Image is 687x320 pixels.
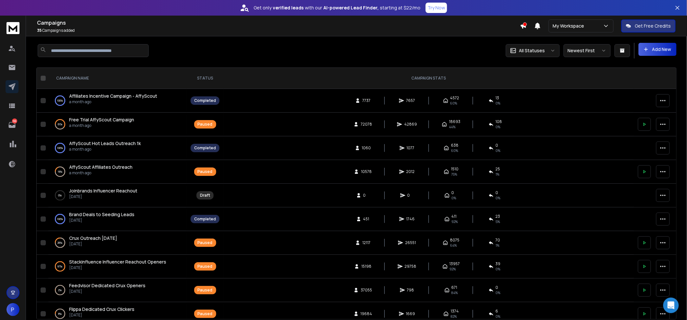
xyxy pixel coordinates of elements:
p: 61 % [58,121,62,128]
div: Paused [198,169,213,174]
h1: Campaigns [37,19,520,27]
span: 0 [452,190,454,195]
p: 8 % [58,311,62,317]
span: 19684 [361,311,372,316]
span: 638 [451,143,458,148]
p: My Workspace [553,23,587,29]
span: 1 % [496,172,500,177]
span: 411 [452,214,457,219]
span: 26551 [405,240,416,245]
p: 166 [12,118,17,124]
p: a month ago [69,147,141,152]
div: Paused [198,122,213,127]
p: [DATE] [69,289,145,294]
span: 60 % [451,148,458,153]
span: 0% [452,195,456,201]
button: Newest First [564,44,611,57]
span: Brand Deals to Seeding Leads [69,211,134,217]
button: Try Now [426,3,447,13]
span: 8075 [450,238,459,243]
span: 0% [496,195,501,201]
span: 18693 [449,119,460,124]
span: 671 [452,285,457,290]
p: All Statuses [519,47,545,54]
th: CAMPAIGN STATS [223,68,634,89]
th: CAMPAIGN NAME [48,68,187,89]
td: 26%Crux Outreach [DATE][DATE] [48,231,187,255]
p: [DATE] [69,194,137,199]
span: Affiliates Incentive Campaign - AffyScout [69,93,157,99]
span: 0 [496,190,498,195]
a: AffyScout Affiliates Outreach [69,164,132,170]
img: logo [6,22,19,34]
div: Completed [194,98,216,103]
p: a month ago [69,99,157,105]
span: 37055 [361,288,372,293]
span: Flippa Dedicated Crux Clickers [69,306,134,312]
div: Paused [198,288,213,293]
span: 13957 [450,261,460,266]
div: Paused [198,240,213,245]
span: 92 % [450,266,456,272]
div: Open Intercom Messenger [663,298,679,313]
span: 0 % [496,290,501,295]
p: [DATE] [69,218,134,223]
span: 451 [363,216,370,222]
p: Campaigns added [37,28,520,33]
td: 61%Free Trial AffyScout Campaigna month ago [48,113,187,136]
a: AffyScout Hot Leads Outreach 1k [69,140,141,147]
span: 0 [363,193,370,198]
a: Stackinfluence Influencer Reachout Openers [69,259,166,265]
p: [DATE] [69,265,166,270]
span: Free Trial AffyScout Campaign [69,117,134,123]
p: a month ago [69,170,132,176]
td: 100%AffyScout Hot Leads Outreach 1ka month ago [48,136,187,160]
p: 100 % [57,145,63,151]
a: Feedvisor Dedicated Crux Openers [69,282,145,289]
span: 35 [37,28,42,33]
span: 0 % [496,314,501,319]
a: Crux Outreach [DATE] [69,235,117,241]
span: 0 % [496,148,501,153]
span: 798 [407,288,414,293]
span: 6 [496,309,498,314]
div: Paused [198,311,213,316]
span: 82 % [451,314,457,319]
a: Flippa Dedicated Crux Clickers [69,306,134,313]
span: 1510 [451,166,458,172]
span: 13 [496,95,499,101]
p: 0 % [58,192,62,199]
div: Completed [194,216,216,222]
span: 0 % [496,266,501,272]
span: 7737 [362,98,370,103]
span: 39 [496,261,501,266]
p: 19 % [58,168,62,175]
span: 7657 [406,98,415,103]
td: 97%Stackinfluence Influencer Reachout Openers[DATE] [48,255,187,278]
span: 29758 [405,264,417,269]
button: Add New [639,43,677,56]
button: P [6,303,19,316]
span: 0 % [496,101,501,106]
div: Completed [194,145,216,151]
td: 100%Affiliates Incentive Campaign - AffyScouta month ago [48,89,187,113]
span: 1060 [362,145,371,151]
span: 15198 [361,264,371,269]
a: Brand Deals to Seeding Leads [69,211,134,218]
span: 0 [496,143,498,148]
strong: verified leads [273,5,304,11]
td: 2%Feedvisor Dedicated Crux Openers[DATE] [48,278,187,302]
span: 0 % [496,124,501,129]
span: 70 [496,238,500,243]
span: 12117 [362,240,370,245]
td: 19%AffyScout Affiliates Outreacha month ago [48,160,187,184]
span: 0 [496,285,498,290]
span: 1374 [451,309,459,314]
p: [DATE] [69,313,134,318]
span: Joinbrands Influencer Reachout [69,188,137,194]
p: 100 % [57,97,63,104]
span: 1669 [406,311,415,316]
